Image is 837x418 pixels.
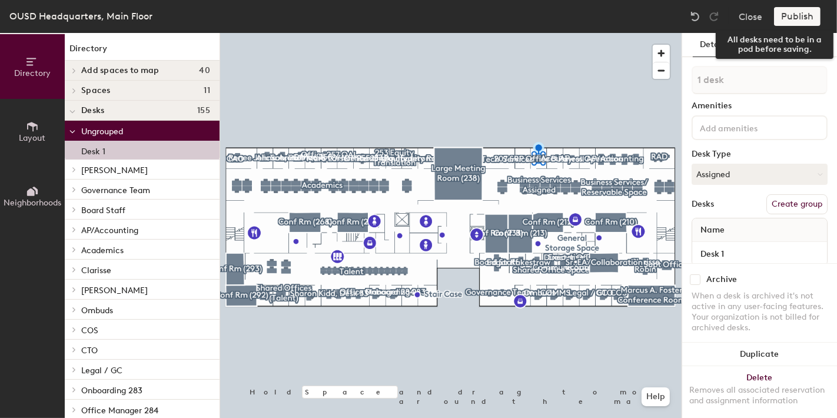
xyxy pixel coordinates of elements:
img: Undo [689,11,701,22]
button: Policies [735,33,778,57]
span: Onboarding 283 [81,386,142,396]
span: CTO [81,346,98,356]
span: [PERSON_NAME] [81,286,148,296]
span: Ungrouped [81,127,123,137]
span: Neighborhoods [4,198,61,208]
span: Clarisse [81,266,111,276]
span: Directory [14,68,51,78]
span: Desks [81,106,104,115]
span: Layout [19,133,46,143]
div: Desks [692,200,714,209]
button: Close [739,7,762,26]
button: Help [642,387,670,406]
button: Details [693,33,735,57]
span: Board Staff [81,205,125,215]
img: Redo [708,11,720,22]
input: Unnamed desk [695,246,825,262]
input: Add amenities [697,120,803,134]
span: [PERSON_NAME] [81,165,148,175]
h1: Directory [65,42,220,61]
span: Name [695,220,730,241]
span: Academics [81,246,124,256]
span: Legal / GC [81,366,122,376]
div: OUSD Headquarters, Main Floor [9,9,152,24]
span: Spaces [81,86,111,95]
span: Ombuds [81,306,113,316]
div: Amenities [692,101,828,111]
button: Create group [766,194,828,214]
button: DeleteRemoves all associated reservation and assignment information [682,366,837,418]
span: 11 [204,86,210,95]
div: Removes all associated reservation and assignment information [689,385,830,406]
button: Duplicate [682,343,837,366]
div: Desk Type [692,150,828,159]
span: Add spaces to map [81,66,160,75]
span: 155 [197,106,210,115]
button: Assigned [692,164,828,185]
span: Governance Team [81,185,150,195]
div: When a desk is archived it's not active in any user-facing features. Your organization is not bil... [692,291,828,333]
span: AP/Accounting [81,225,138,235]
p: Desk 1 [81,143,105,157]
span: Office Manager 284 [81,406,158,416]
div: Archive [706,275,737,284]
span: 40 [199,66,210,75]
span: COS [81,326,98,336]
